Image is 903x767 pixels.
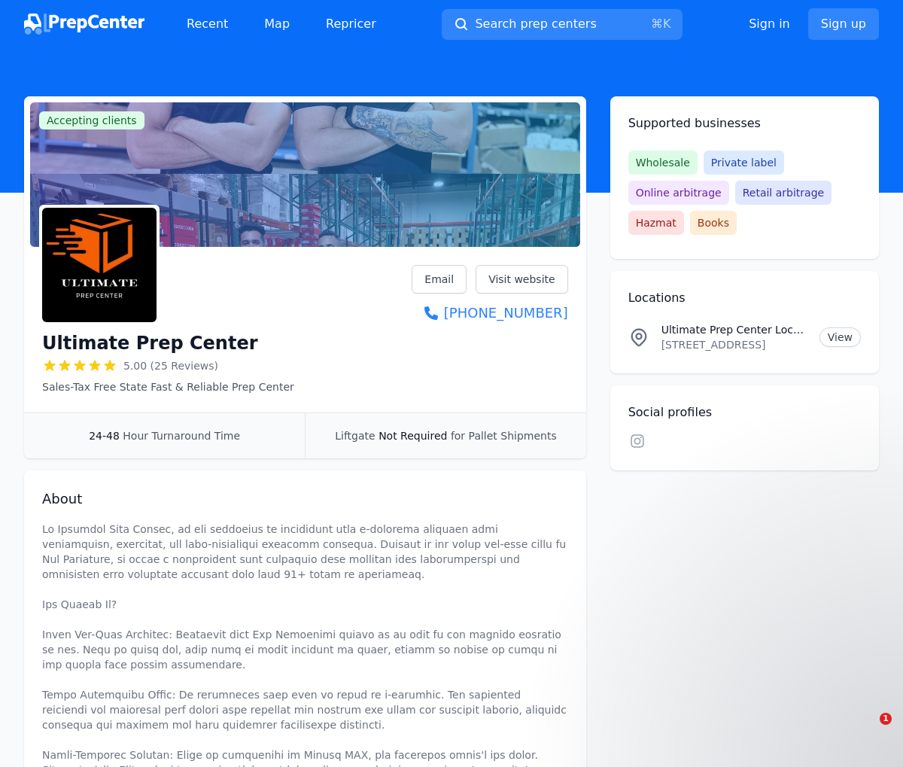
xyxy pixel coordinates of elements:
[42,379,294,394] p: Sales-Tax Free State Fast & Reliable Prep Center
[628,114,861,132] h2: Supported businesses
[476,265,568,294] a: Visit website
[42,489,568,510] h2: About
[42,208,157,322] img: Ultimate Prep Center
[175,9,240,39] a: Recent
[661,337,807,352] p: [STREET_ADDRESS]
[335,430,375,442] span: Liftgate
[475,15,596,33] span: Search prep centers
[661,322,807,337] p: Ultimate Prep Center Location
[628,211,684,235] span: Hazmat
[819,327,861,347] a: View
[252,9,302,39] a: Map
[628,289,861,307] h2: Locations
[89,430,120,442] span: 24-48
[412,265,467,294] a: Email
[314,9,388,39] a: Repricer
[749,15,790,33] a: Sign in
[690,211,737,235] span: Books
[628,181,729,205] span: Online arbitrage
[24,14,144,35] img: PrepCenter
[379,430,447,442] span: Not Required
[412,303,567,324] a: [PHONE_NUMBER]
[628,151,698,175] span: Wholesale
[42,331,258,355] h1: Ultimate Prep Center
[39,111,144,129] span: Accepting clients
[651,17,663,31] kbd: ⌘
[451,430,557,442] span: for Pallet Shipments
[628,403,861,422] h2: Social profiles
[735,181,832,205] span: Retail arbitrage
[880,713,892,725] span: 1
[442,9,683,40] button: Search prep centers⌘K
[808,8,879,40] a: Sign up
[123,358,218,373] span: 5.00 (25 Reviews)
[123,430,240,442] span: Hour Turnaround Time
[849,713,885,749] iframe: Intercom live chat
[704,151,784,175] span: Private label
[663,17,671,31] kbd: K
